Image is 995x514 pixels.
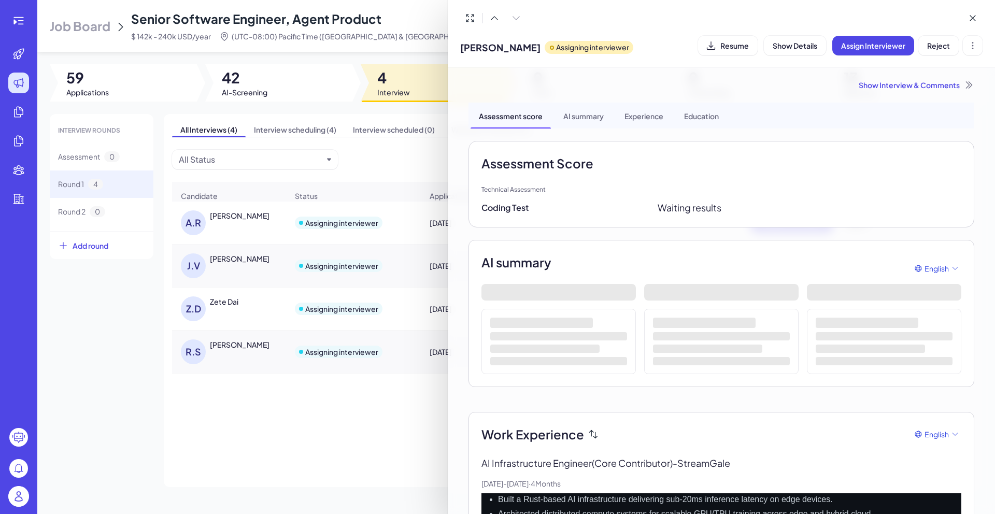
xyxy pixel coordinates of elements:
[468,80,974,90] div: Show Interview & Comments
[460,40,541,54] span: [PERSON_NAME]
[481,253,551,272] h2: AI summary
[676,103,727,128] div: Education
[927,41,950,50] span: Reject
[925,263,949,274] span: English
[918,36,959,55] button: Reject
[832,36,914,55] button: Assign Interviewer
[720,41,749,50] span: Resume
[841,41,905,50] span: Assign Interviewer
[773,41,817,50] span: Show Details
[616,103,672,128] div: Experience
[556,42,629,53] p: Assigning interviewer
[764,36,826,55] button: Show Details
[925,429,949,440] span: English
[498,493,961,506] li: Built a Rust-based AI infrastructure delivering sub-20ms inference latency on edge devices.
[481,154,961,173] h2: Assessment Score
[481,202,529,214] div: Coding Test
[481,425,584,444] span: Work Experience
[481,478,961,489] p: [DATE] - [DATE] · 4 Months
[658,201,721,215] div: Waiting results
[555,103,612,128] div: AI summary
[481,185,721,194] p: Technical Assessment
[698,36,758,55] button: Resume
[471,103,551,128] div: Assessment score
[481,456,961,470] p: AI Infrastructure Engineer(Core Contributor) - StreamGale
